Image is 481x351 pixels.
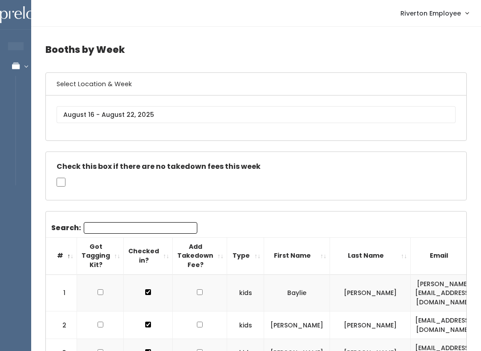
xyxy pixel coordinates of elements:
[391,4,477,23] a: Riverton Employee
[45,37,467,62] h4: Booths by Week
[77,237,124,274] th: Got Tagging Kit?: activate to sort column ascending
[227,275,264,311] td: kids
[51,222,197,234] label: Search:
[46,73,466,96] h6: Select Location & Week
[173,237,227,274] th: Add Takedown Fee?: activate to sort column ascending
[330,275,411,311] td: [PERSON_NAME]
[330,311,411,339] td: [PERSON_NAME]
[57,106,456,123] input: August 16 - August 22, 2025
[330,237,411,274] th: Last Name: activate to sort column ascending
[57,163,456,171] h5: Check this box if there are no takedown fees this week
[46,275,77,311] td: 1
[400,8,461,18] span: Riverton Employee
[227,311,264,339] td: kids
[411,275,477,311] td: [PERSON_NAME][EMAIL_ADDRESS][DOMAIN_NAME]
[124,237,173,274] th: Checked in?: activate to sort column ascending
[264,275,330,311] td: Baylie
[411,311,477,339] td: [EMAIL_ADDRESS][DOMAIN_NAME]
[411,237,477,274] th: Email: activate to sort column ascending
[46,311,77,339] td: 2
[264,237,330,274] th: First Name: activate to sort column ascending
[264,311,330,339] td: [PERSON_NAME]
[227,237,264,274] th: Type: activate to sort column ascending
[46,237,77,274] th: #: activate to sort column descending
[84,222,197,234] input: Search:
